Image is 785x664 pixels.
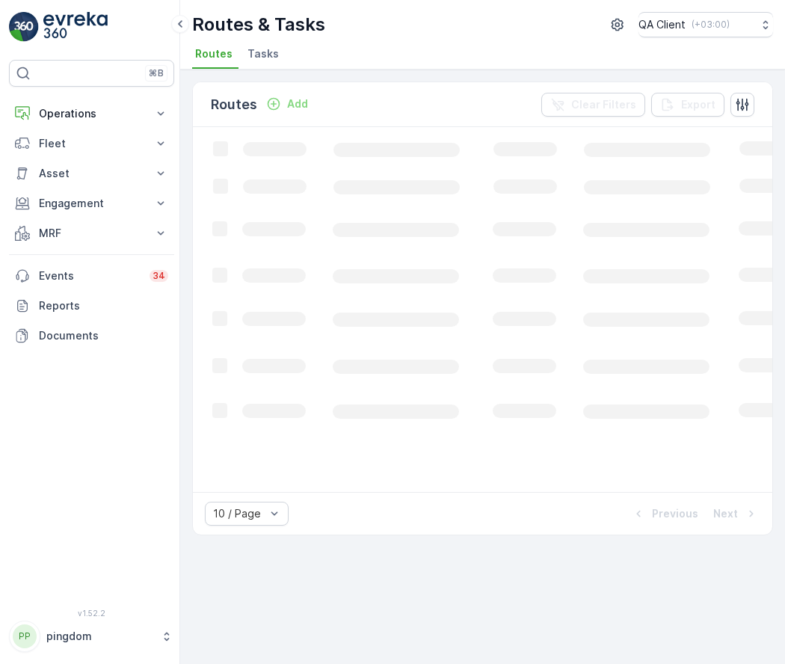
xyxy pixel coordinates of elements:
button: MRF [9,218,174,248]
button: Previous [629,505,700,523]
button: Asset [9,159,174,188]
p: Add [287,96,308,111]
button: Engagement [9,188,174,218]
p: Reports [39,298,168,313]
button: PPpingdom [9,621,174,652]
p: Previous [652,506,698,521]
a: Events34 [9,261,174,291]
p: Fleet [39,136,144,151]
p: ( +03:00 ) [692,19,730,31]
button: Next [712,505,760,523]
p: Clear Filters [571,97,636,112]
p: Events [39,268,141,283]
button: Clear Filters [541,93,645,117]
button: Add [260,95,314,113]
span: Tasks [247,46,279,61]
p: ⌘B [149,67,164,79]
p: Export [681,97,715,112]
button: Export [651,93,724,117]
p: MRF [39,226,144,241]
p: Next [713,506,738,521]
div: PP [13,624,37,648]
button: QA Client(+03:00) [638,12,773,37]
span: v 1.52.2 [9,609,174,618]
p: Routes [211,94,257,115]
button: Operations [9,99,174,129]
button: Fleet [9,129,174,159]
img: logo_light-DOdMpM7g.png [43,12,108,42]
p: QA Client [638,17,686,32]
p: Operations [39,106,144,121]
p: Asset [39,166,144,181]
p: pingdom [46,629,153,644]
p: 34 [153,270,165,282]
a: Documents [9,321,174,351]
p: Routes & Tasks [192,13,325,37]
span: Routes [195,46,233,61]
img: logo [9,12,39,42]
a: Reports [9,291,174,321]
p: Engagement [39,196,144,211]
p: Documents [39,328,168,343]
